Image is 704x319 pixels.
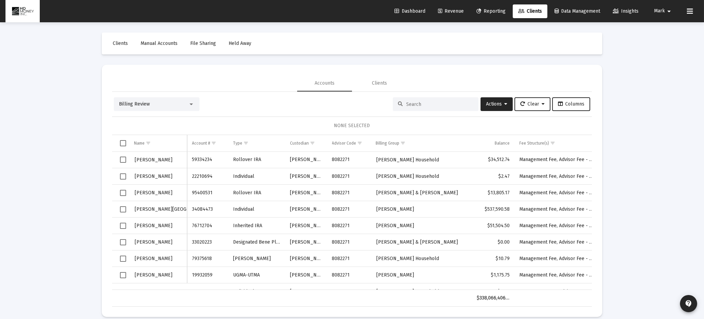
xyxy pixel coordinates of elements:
[285,201,327,218] td: [PERSON_NAME]
[327,201,371,218] td: 8082271
[135,37,183,50] a: Manual Accounts
[327,250,371,267] td: 8082271
[120,256,126,262] div: Select row
[515,267,599,283] td: Management Fee, Advisor Fee - 1%
[310,140,315,146] span: Show filter options for column 'Custodian'
[665,4,673,18] mat-icon: arrow_drop_down
[472,234,515,250] td: $0.00
[129,135,187,151] td: Column Name
[119,101,150,107] span: Billing Review
[376,237,459,247] a: [PERSON_NAME] & [PERSON_NAME]
[327,152,371,168] td: 8082271
[472,267,515,283] td: $1,175.75
[233,140,242,146] div: Type
[135,272,172,278] span: [PERSON_NAME]
[515,283,599,300] td: Management Fee, Advisor Fee - 1%
[192,140,210,146] div: Account #
[107,37,133,50] a: Clients
[549,4,606,18] a: Data Management
[515,201,599,218] td: Management Fee, Advisor Fee - 1%
[332,140,356,146] div: Advisor Code
[613,8,639,14] span: Insights
[187,152,228,168] td: 59334234
[654,8,665,14] span: Mark
[285,152,327,168] td: [PERSON_NAME]
[520,140,549,146] div: Fee Structure(s)
[515,218,599,234] td: Management Fee, Advisor Fee - 1%
[607,4,644,18] a: Insights
[135,206,218,212] span: [PERSON_NAME][GEOGRAPHIC_DATA]
[376,173,439,179] span: [PERSON_NAME] Household
[376,272,414,278] span: [PERSON_NAME]
[400,140,405,146] span: Show filter options for column 'Billing Group'
[684,299,693,308] mat-icon: contact_support
[376,140,399,146] div: Billing Group
[190,40,216,46] span: File Sharing
[187,250,228,267] td: 79375618
[376,286,440,296] a: [PERSON_NAME] Household
[376,188,459,198] a: [PERSON_NAME] & [PERSON_NAME]
[120,206,126,212] div: Select row
[477,295,510,302] div: $338,066,406.72
[187,267,228,283] td: 19932059
[187,218,228,234] td: 76712704
[376,204,415,214] a: [PERSON_NAME]
[134,171,173,181] button: [PERSON_NAME]
[495,140,510,146] div: Balance
[228,218,285,234] td: Inherited IRA
[135,157,172,163] span: [PERSON_NAME]
[376,190,458,196] span: [PERSON_NAME] & [PERSON_NAME]
[134,204,219,214] button: [PERSON_NAME][GEOGRAPHIC_DATA]
[135,256,172,261] span: [PERSON_NAME]
[376,206,414,212] span: [PERSON_NAME]
[515,234,599,250] td: Management Fee, Advisor Fee - 1%
[285,234,327,250] td: [PERSON_NAME]
[646,4,681,18] button: Mark
[141,40,178,46] span: Manual Accounts
[228,201,285,218] td: Individual
[371,135,472,151] td: Column Billing Group
[135,239,172,245] span: [PERSON_NAME]
[514,97,550,111] button: Clear
[187,185,228,201] td: 95400531
[120,173,126,180] div: Select row
[376,223,414,229] span: [PERSON_NAME]
[187,283,228,300] td: 67091155
[476,8,506,14] span: Reporting
[120,157,126,163] div: Select row
[229,40,251,46] span: Held Away
[243,140,248,146] span: Show filter options for column 'Type'
[555,8,600,14] span: Data Management
[376,270,415,280] a: [PERSON_NAME]
[327,218,371,234] td: 8082271
[228,152,285,168] td: Rollover IRA
[395,8,425,14] span: Dashboard
[357,140,363,146] span: Show filter options for column 'Advisor Code'
[285,168,327,185] td: [PERSON_NAME]
[290,140,309,146] div: Custodian
[112,135,592,307] div: Data grid
[120,140,126,146] div: Select all
[515,135,599,151] td: Column Fee Structure(s)
[228,267,285,283] td: UGMA-UTMA
[134,237,173,247] button: [PERSON_NAME]
[187,168,228,185] td: 22210694
[327,283,371,300] td: 8082271
[327,168,371,185] td: 8082271
[228,234,285,250] td: Designated Bene Plan
[376,254,440,263] a: [PERSON_NAME] Household
[438,8,464,14] span: Revenue
[134,140,145,146] div: Name
[118,122,586,129] div: NONE SELECTED
[211,140,216,146] span: Show filter options for column 'Account #'
[285,283,327,300] td: [PERSON_NAME]
[285,135,327,151] td: Column Custodian
[520,101,545,107] span: Clear
[481,97,513,111] button: Actions
[228,168,285,185] td: Individual
[372,80,387,87] div: Clients
[376,155,440,165] a: [PERSON_NAME] Household
[376,289,439,294] span: [PERSON_NAME] Household
[558,101,584,107] span: Columns
[134,270,173,280] button: [PERSON_NAME]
